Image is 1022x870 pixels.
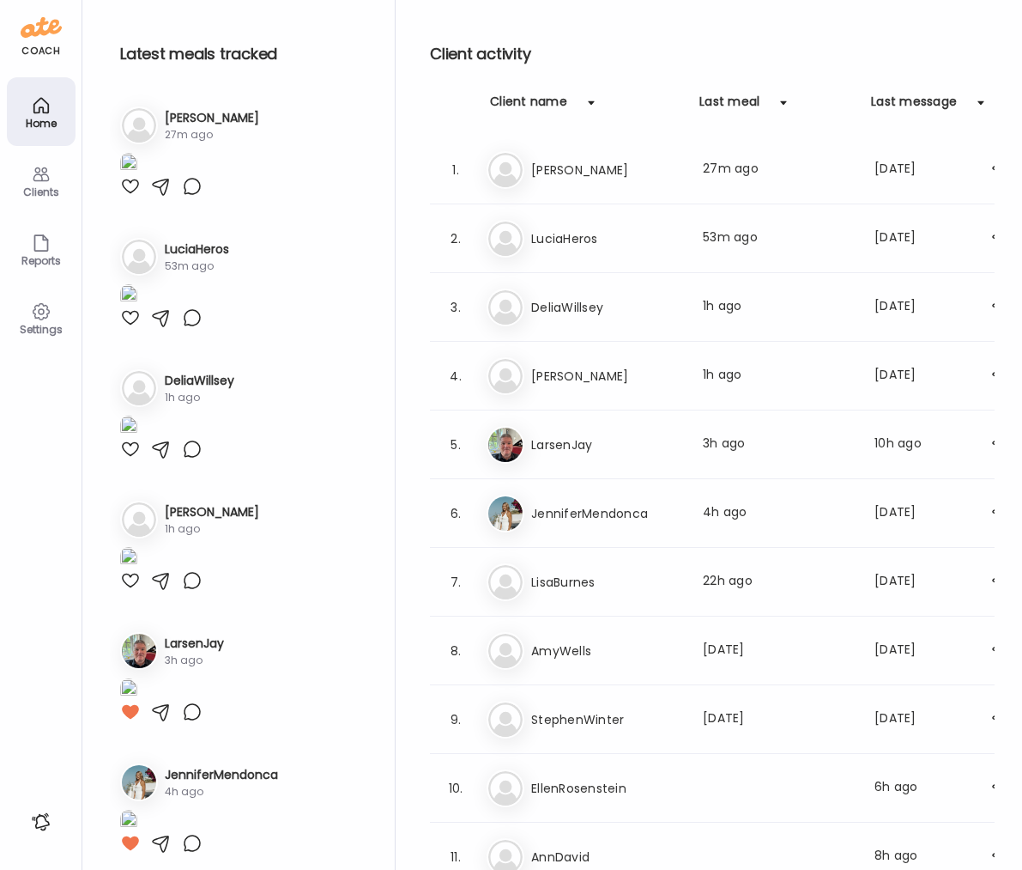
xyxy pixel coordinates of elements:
h3: LuciaHeros [165,240,229,259]
div: [DATE] [874,503,941,524]
img: images%2FGHdhXm9jJtNQdLs9r9pbhWu10OF2%2Fx7CJrHfUzbDM4Zb7jbj3%2FIpA03lfASsKDgIF1eE15_1080 [120,416,137,439]
img: images%2FIrNJUawwUnOTYYdIvOBtlFt5cGu2%2FV4QwrDJ5zovjMpFwv8QH%2F9GlfLAnaHRzEZtJFV9vp_1080 [120,153,137,176]
img: bg-avatar-default.svg [488,359,523,393]
h3: LarsenJay [531,435,682,455]
img: bg-avatar-default.svg [488,703,523,737]
div: 6. [445,503,466,524]
div: 8. [445,641,466,661]
div: 27m ago [703,160,854,180]
h2: Latest meals tracked [120,41,367,67]
img: bg-avatar-default.svg [122,108,156,143]
h3: LuciaHeros [531,228,682,249]
div: 22h ago [703,572,854,593]
h3: [PERSON_NAME] [531,366,682,386]
div: Reports [10,255,72,266]
img: avatars%2FpQclOzuQ2uUyIuBETuyLXmhsmXz1 [488,428,523,462]
div: 27m ago [165,127,259,143]
div: 1h ago [703,366,854,386]
h3: LisaBurnes [531,572,682,593]
img: avatars%2FhTWL1UBjihWZBvuxS4CFXhMyrrr1 [488,496,523,531]
div: 10. [445,778,466,799]
div: 3h ago [703,435,854,455]
div: 1h ago [165,390,234,405]
h3: [PERSON_NAME] [165,109,259,127]
div: [DATE] [874,572,941,593]
div: 6h ago [874,778,941,799]
h3: LarsenJay [165,635,224,653]
div: 3h ago [165,653,224,668]
div: 53m ago [165,259,229,274]
img: avatars%2FhTWL1UBjihWZBvuxS4CFXhMyrrr1 [122,765,156,800]
img: avatars%2FpQclOzuQ2uUyIuBETuyLXmhsmXz1 [122,634,156,668]
img: bg-avatar-default.svg [122,502,156,537]
img: bg-avatar-default.svg [122,240,156,274]
div: 1h ago [165,521,259,537]
div: Settings [10,324,72,335]
div: Home [10,118,72,129]
div: coach [21,44,60,58]
img: images%2FhTWL1UBjihWZBvuxS4CFXhMyrrr1%2FKrhzvxLfeWvx2jVMTd6G%2FXdRbHS09xkTMpMKTVK4M_1080 [120,810,137,833]
div: 9. [445,709,466,730]
div: 5. [445,435,466,455]
div: 1h ago [703,297,854,318]
div: [DATE] [874,709,941,730]
img: bg-avatar-default.svg [488,222,523,256]
img: bg-avatar-default.svg [488,565,523,599]
div: Last meal [699,93,759,120]
img: bg-avatar-default.svg [488,771,523,806]
div: 11. [445,847,466,867]
div: 10h ago [874,435,941,455]
div: 1. [445,160,466,180]
h3: AnnDavid [531,847,682,867]
img: images%2FRBBRZGh5RPQEaUY8TkeQxYu8qlB3%2F4Em92HxOwrg6kBpBNwbV%2FOjeA5UG370DPExIYnXnr_1080 [120,547,137,570]
h3: DeliaWillsey [531,297,682,318]
div: 7. [445,572,466,593]
div: [DATE] [703,641,854,661]
h3: EllenRosenstein [531,778,682,799]
div: Client name [490,93,567,120]
div: Clients [10,186,72,198]
div: 4h ago [165,784,278,800]
div: 4h ago [703,503,854,524]
div: Last message [871,93,957,120]
div: [DATE] [874,160,941,180]
div: 2. [445,228,466,249]
h3: StephenWinter [531,709,682,730]
div: 3. [445,297,466,318]
h3: JenniferMendonca [165,766,278,784]
h2: Client activity [430,41,1022,67]
img: ate [21,14,62,41]
div: [DATE] [874,366,941,386]
div: 8h ago [874,847,941,867]
img: images%2FpQclOzuQ2uUyIuBETuyLXmhsmXz1%2FtEq39yw1yilrHVPiXCwc%2FyWw5ljHIFhnuSAirRmlw_1080 [120,678,137,702]
h3: JenniferMendonca [531,503,682,524]
img: bg-avatar-default.svg [488,290,523,325]
div: [DATE] [703,709,854,730]
div: [DATE] [874,297,941,318]
img: bg-avatar-default.svg [488,153,523,187]
div: [DATE] [874,641,941,661]
div: 4. [445,366,466,386]
h3: AmyWells [531,641,682,661]
img: images%2F1qYfsqsWO6WAqm9xosSfiY0Hazg1%2F8DrBVfoFjSWhpLQG8hzo%2FQx2xdBhXaH1YsQMIhxhu_1080 [120,284,137,307]
h3: DeliaWillsey [165,372,234,390]
h3: [PERSON_NAME] [165,503,259,521]
img: bg-avatar-default.svg [488,634,523,668]
div: [DATE] [874,228,941,249]
div: 53m ago [703,228,854,249]
h3: [PERSON_NAME] [531,160,682,180]
img: bg-avatar-default.svg [122,371,156,405]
